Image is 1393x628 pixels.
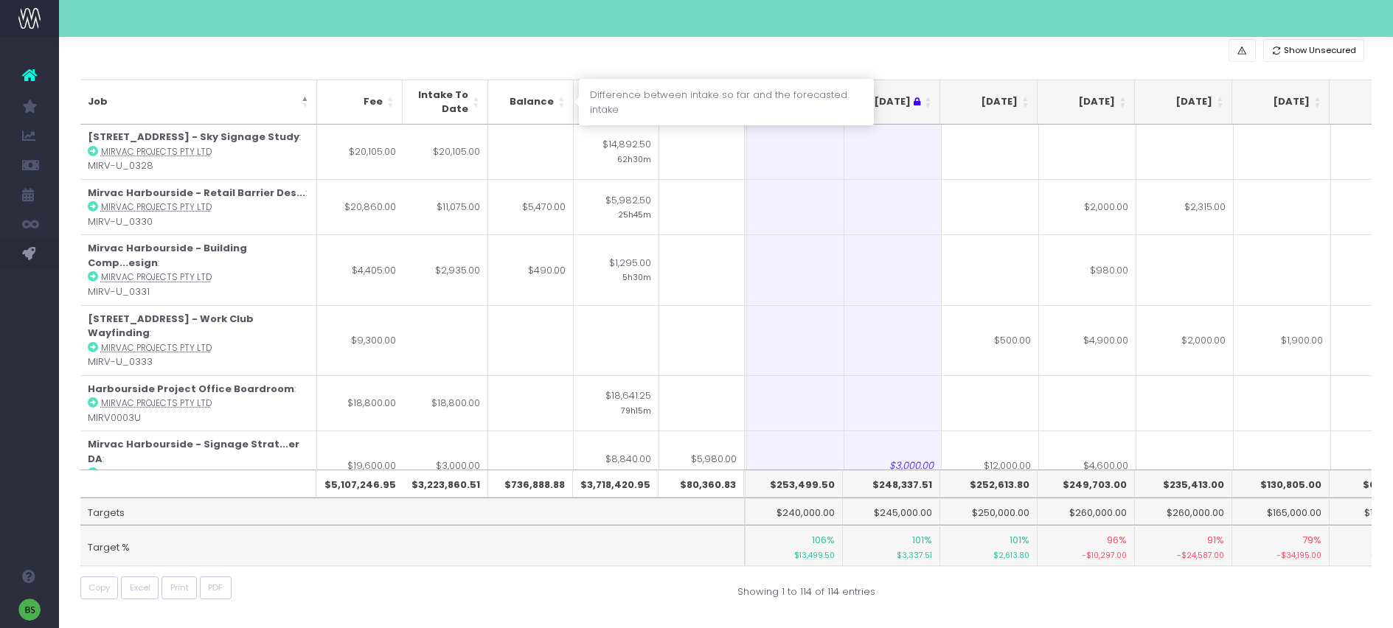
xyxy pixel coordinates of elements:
[317,123,404,179] td: $20,105.00
[403,80,488,125] th: Intake To Date: activate to sort column ascending
[746,470,843,498] th: $253,499.50
[208,582,223,594] span: PDF
[88,130,299,144] strong: [STREET_ADDRESS] - Sky Signage Study
[170,582,189,594] span: Print
[942,430,1039,500] td: $12,000.00
[88,582,110,594] span: Copy
[948,548,1029,562] small: $2,613.80
[1232,470,1330,498] th: $130,805.00
[80,375,317,431] td: : MIRV0003U
[488,179,574,235] td: $5,470.00
[161,576,197,599] button: Print
[80,525,746,566] td: Target %
[617,152,651,165] small: 62h30m
[200,576,232,599] button: PDF
[317,179,404,235] td: $20,860.00
[659,430,745,500] td: $5,980.00
[317,234,404,304] td: $4,405.00
[1302,533,1321,548] span: 79%
[618,207,651,220] small: 25h45m
[317,470,404,498] th: $5,107,246.95
[88,241,247,270] strong: Mirvac Harbourside - Building Comp...esign
[1107,533,1127,548] span: 96%
[317,375,404,431] td: $18,800.00
[88,312,254,341] strong: [STREET_ADDRESS] - Work Club Wayfinding
[101,467,212,479] abbr: Mirvac Projects Pty Ltd
[88,437,299,466] strong: Mirvac Harbourside - Signage Strat...er DA
[746,498,843,526] td: $240,000.00
[1038,470,1135,498] th: $249,703.00
[622,270,651,283] small: 5h30m
[574,234,659,304] td: $1,295.00
[940,80,1038,125] th: Sep 25: activate to sort column ascending
[850,548,932,562] small: $3,337.51
[1234,305,1331,375] td: $1,900.00
[403,234,488,304] td: $2,935.00
[574,80,659,125] th: All Time: activate to sort column ascending
[403,375,488,431] td: $18,800.00
[621,403,651,416] small: 79h15m
[18,599,41,621] img: images/default_profile_image.png
[942,305,1039,375] td: $500.00
[488,470,574,498] th: $736,888.88
[488,80,574,125] th: Balance: activate to sort column ascending
[1010,533,1029,548] span: 101%
[403,179,488,235] td: $11,075.00
[812,533,835,548] span: 106%
[317,80,403,125] th: Fee: activate to sort column ascending
[101,342,212,354] abbr: Mirvac Projects Pty Ltd
[1039,430,1136,500] td: $4,600.00
[101,397,212,409] abbr: Mirvac Projects Pty Ltd
[1045,548,1127,562] small: -$10,297.00
[80,179,317,235] td: : MIRV-U_0330
[80,123,317,179] td: : MIRV-U_0328
[579,79,874,125] div: Difference between intake so far and the forecasted intake
[101,146,212,158] abbr: Mirvac Projects Pty Ltd
[488,234,574,304] td: $490.00
[101,201,212,213] abbr: Mirvac Projects Pty Ltd
[843,80,940,125] th: Aug 25 : activate to sort column ascending
[1135,470,1232,498] th: $235,413.00
[121,576,159,599] button: Excel
[1284,44,1356,57] span: Show Unsecured
[1038,498,1135,526] td: $260,000.00
[574,430,659,500] td: $8,840.00
[940,470,1038,498] th: $252,613.80
[1240,548,1321,562] small: -$34,195.00
[574,375,659,431] td: $18,641.25
[1232,498,1330,526] td: $165,000.00
[1232,80,1330,125] th: Dec 25: activate to sort column ascending
[1263,39,1365,62] button: Show Unsecured
[912,533,932,548] span: 101%
[403,430,488,500] td: $3,000.00
[80,80,317,125] th: Job: activate to sort column descending
[101,271,212,283] abbr: Mirvac Projects Pty Ltd
[1136,305,1234,375] td: $2,000.00
[1039,305,1136,375] td: $4,900.00
[80,305,317,375] td: : MIRV-U_0333
[737,576,875,599] div: Showing 1 to 114 of 114 entries
[844,430,942,500] td: $3,000.00
[843,470,940,498] th: $248,337.51
[1135,498,1232,526] td: $260,000.00
[88,186,305,200] strong: Mirvac Harbourside - Retail Barrier Des...
[80,498,746,526] td: Targets
[1039,179,1136,235] td: $2,000.00
[317,305,404,375] td: $9,300.00
[940,498,1038,526] td: $250,000.00
[130,582,150,594] span: Excel
[1039,234,1136,304] td: $980.00
[80,234,317,304] td: : MIRV-U_0331
[80,576,119,599] button: Copy
[574,123,659,179] td: $14,892.50
[88,382,294,396] strong: Harbourside Project Office Boardroom
[1135,80,1232,125] th: Nov 25: activate to sort column ascending
[80,430,317,500] td: : MIRV0009U
[753,548,835,562] small: $13,499.50
[659,470,745,498] th: $80,360.83
[618,466,651,479] small: 34h00m
[574,470,659,498] th: $3,718,420.95
[1142,548,1224,562] small: -$24,587.00
[703,466,737,479] small: 23h00m
[317,430,404,500] td: $19,600.00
